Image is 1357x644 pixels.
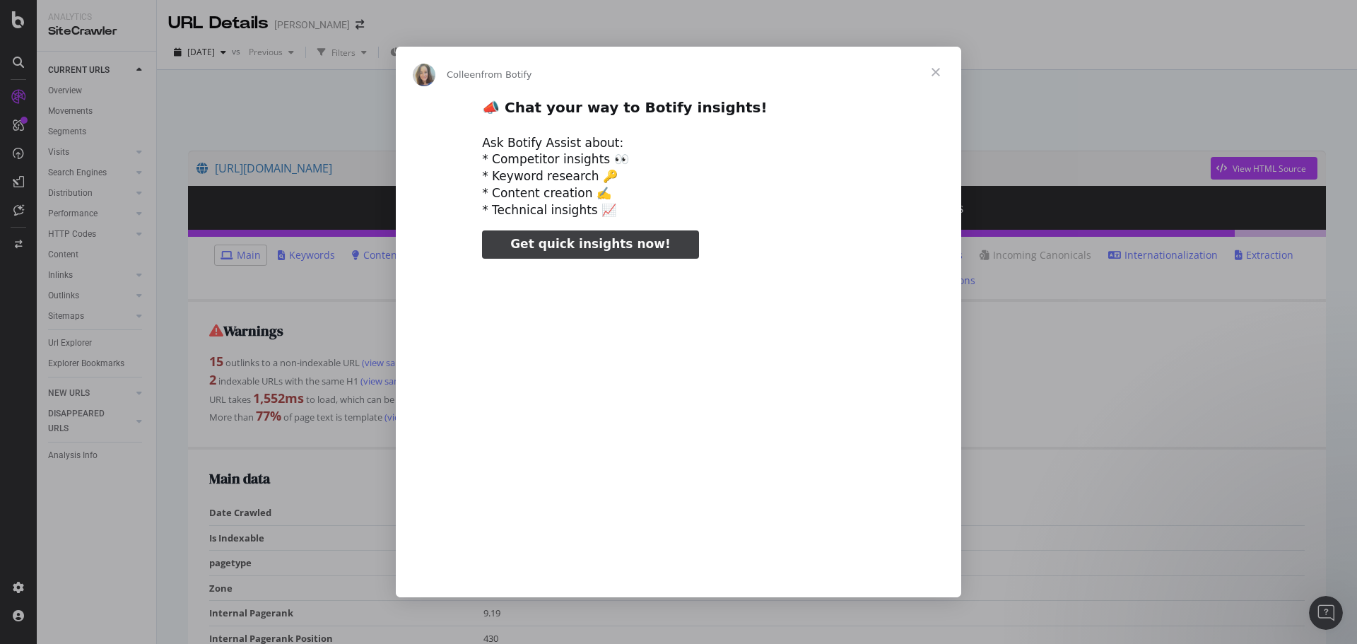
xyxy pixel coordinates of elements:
span: Colleen [447,69,481,80]
h2: 📣 Chat your way to Botify insights! [482,98,875,124]
span: from Botify [481,69,532,80]
img: Profile image for Colleen [413,64,435,86]
video: Play video [384,271,973,566]
a: Get quick insights now! [482,230,698,259]
div: Ask Botify Assist about: * Competitor insights 👀 * Keyword research 🔑 * Content creation ✍️ * Tec... [482,135,875,219]
span: Get quick insights now! [510,237,670,251]
span: Close [910,47,961,98]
